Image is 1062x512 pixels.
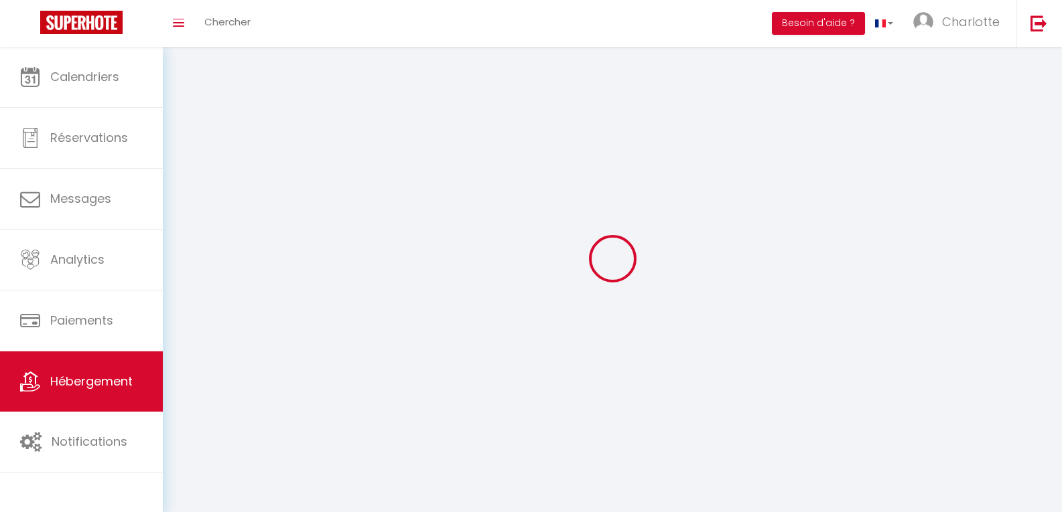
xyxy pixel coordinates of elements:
[204,15,251,29] span: Chercher
[942,13,1000,30] span: Charlotte
[40,11,123,34] img: Super Booking
[50,373,133,390] span: Hébergement
[50,129,128,146] span: Réservations
[913,12,933,32] img: ...
[50,251,105,268] span: Analytics
[52,433,127,450] span: Notifications
[50,312,113,329] span: Paiements
[50,190,111,207] span: Messages
[772,12,865,35] button: Besoin d'aide ?
[50,68,119,85] span: Calendriers
[1031,15,1047,31] img: logout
